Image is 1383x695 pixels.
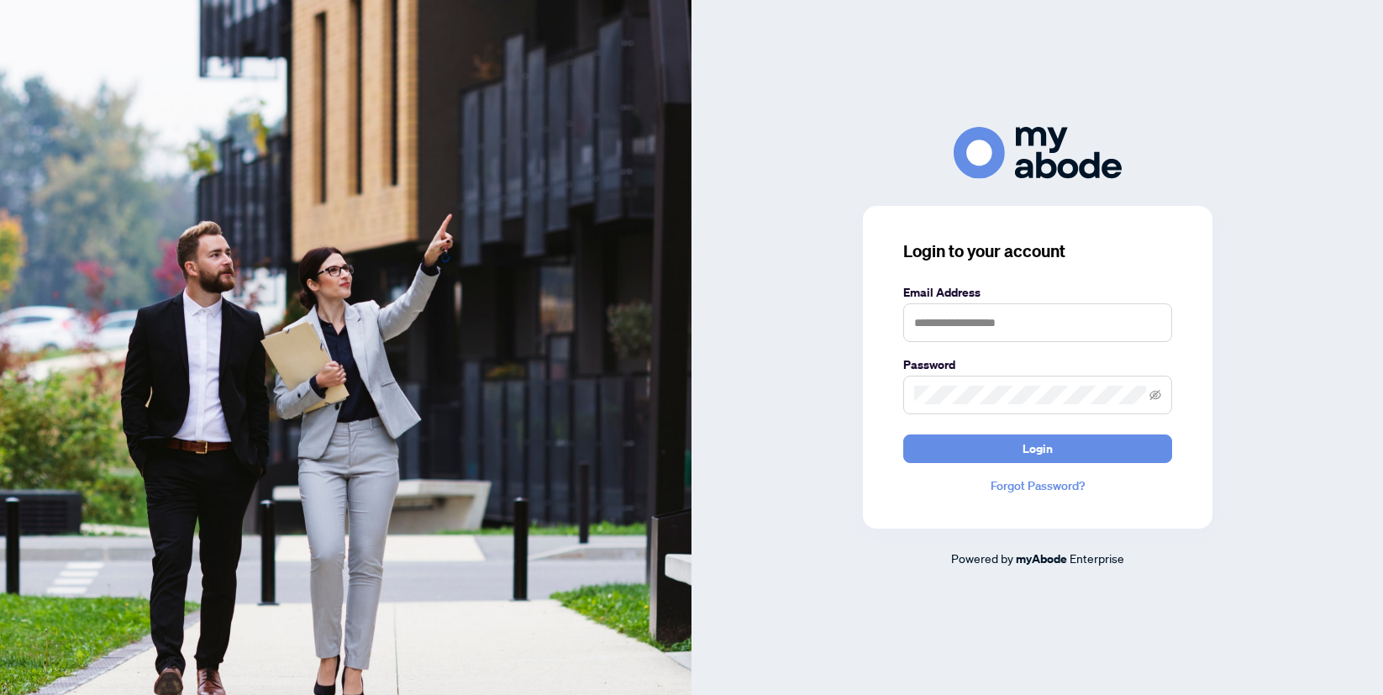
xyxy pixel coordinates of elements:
label: Password [903,355,1172,374]
a: myAbode [1016,550,1067,568]
img: ma-logo [954,127,1122,178]
h3: Login to your account [903,240,1172,263]
span: Enterprise [1070,550,1124,566]
button: Login [903,434,1172,463]
span: eye-invisible [1149,389,1161,401]
span: Login [1023,435,1053,462]
label: Email Address [903,283,1172,302]
span: Powered by [951,550,1013,566]
a: Forgot Password? [903,476,1172,495]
